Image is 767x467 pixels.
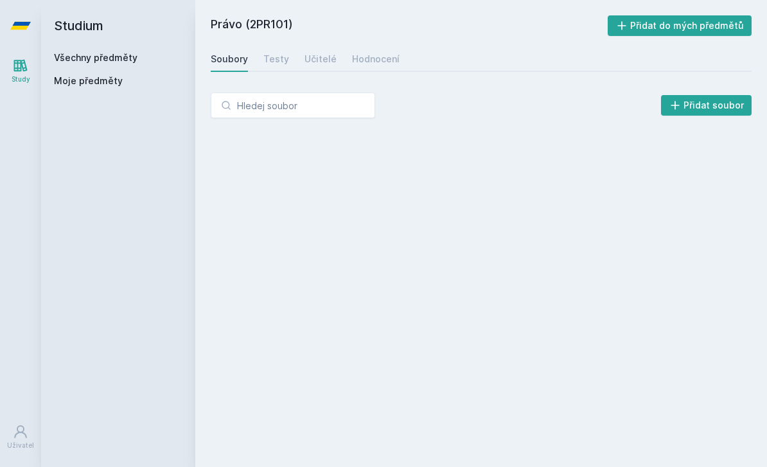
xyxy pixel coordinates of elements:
a: Study [3,51,39,91]
a: Učitelé [304,46,337,72]
div: Testy [263,53,289,66]
div: Učitelé [304,53,337,66]
div: Study [12,75,30,84]
a: Všechny předměty [54,52,137,63]
div: Hodnocení [352,53,400,66]
div: Uživatel [7,441,34,450]
a: Soubory [211,46,248,72]
a: Testy [263,46,289,72]
button: Přidat do mých předmětů [608,15,752,36]
a: Hodnocení [352,46,400,72]
button: Přidat soubor [661,95,752,116]
h2: Právo (2PR101) [211,15,608,36]
span: Moje předměty [54,75,123,87]
a: Uživatel [3,418,39,457]
div: Soubory [211,53,248,66]
input: Hledej soubor [211,93,375,118]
